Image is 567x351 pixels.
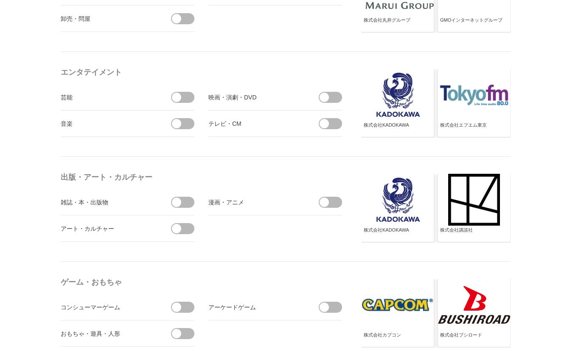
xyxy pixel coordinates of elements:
[61,275,345,290] h4: ゲーム・おもちゃ
[208,302,304,312] div: アーケードゲーム
[61,118,156,129] div: 音楽
[61,13,156,24] div: 卸売・問屋
[364,332,432,345] div: 株式会社カプコン
[208,92,304,102] div: 映画・演劇・DVD
[440,17,508,31] div: GMOインターネットグループ
[61,65,345,80] h4: エンタテイメント
[61,328,156,339] div: おもちゃ・遊具・人形
[61,92,156,102] div: 芸能
[61,223,156,234] div: アート・カルチャー
[364,122,432,136] div: 株式会社KADOKAWA
[364,17,432,31] div: 株式会社丸井グループ
[208,118,304,129] div: テレビ・CM
[61,197,156,207] div: 雑誌・本・出版物
[440,332,508,345] div: 株式会社ブシロード
[364,227,432,241] div: 株式会社KADOKAWA
[208,197,304,207] div: 漫画・アニメ
[440,227,508,241] div: 株式会社講談社
[61,302,156,312] div: コンシューマーゲーム
[440,122,508,136] div: 株式会社エフエム東京
[61,170,345,185] h4: 出版・アート・カルチャー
